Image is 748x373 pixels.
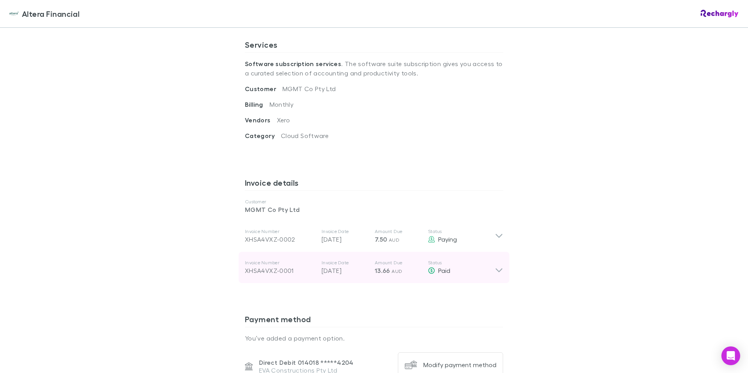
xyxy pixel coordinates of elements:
span: Paid [438,267,450,274]
span: MGMT Co Pty Ltd [282,85,336,92]
span: Customer [245,85,282,93]
h3: Payment method [245,314,503,327]
img: Modify payment method's Logo [405,359,417,371]
img: Altera Financial's Logo [9,9,19,18]
div: Modify payment method [423,361,496,369]
p: . The software suite subscription gives you access to a curated selection of accounting and produ... [245,53,503,84]
p: MGMT Co Pty Ltd [245,205,503,214]
h3: Services [245,40,503,52]
div: XHSA4VXZ-0002 [245,235,315,244]
span: Monthly [270,100,294,108]
div: Invoice NumberXHSA4VXZ-0001Invoice Date[DATE]Amount Due13.66 AUDStatusPaid [239,252,509,283]
p: Amount Due [375,228,422,235]
span: AUD [392,268,402,274]
span: Xero [277,116,290,124]
strong: Software subscription services [245,60,341,68]
p: Amount Due [375,260,422,266]
span: Billing [245,100,270,108]
p: [DATE] [322,235,369,244]
span: Altera Financial [22,8,79,20]
p: Invoice Date [322,228,369,235]
p: Invoice Number [245,260,315,266]
span: Category [245,132,281,140]
p: You’ve added a payment option. [245,334,503,343]
span: Vendors [245,116,277,124]
div: Open Intercom Messenger [721,346,740,365]
p: Direct Debit 014018 ***** 4204 [259,359,354,366]
span: Cloud Software [281,132,329,139]
p: [DATE] [322,266,369,275]
span: AUD [389,237,399,243]
p: Status [428,260,495,266]
span: 13.66 [375,267,390,274]
div: Invoice NumberXHSA4VXZ-0002Invoice Date[DATE]Amount Due7.50 AUDStatusPaying [239,221,509,252]
img: Rechargly Logo [701,10,739,18]
h3: Invoice details [245,178,503,190]
p: Status [428,228,495,235]
p: Customer [245,199,503,205]
span: 7.50 [375,235,387,243]
p: Invoice Date [322,260,369,266]
p: Invoice Number [245,228,315,235]
span: Paying [438,235,457,243]
div: XHSA4VXZ-0001 [245,266,315,275]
